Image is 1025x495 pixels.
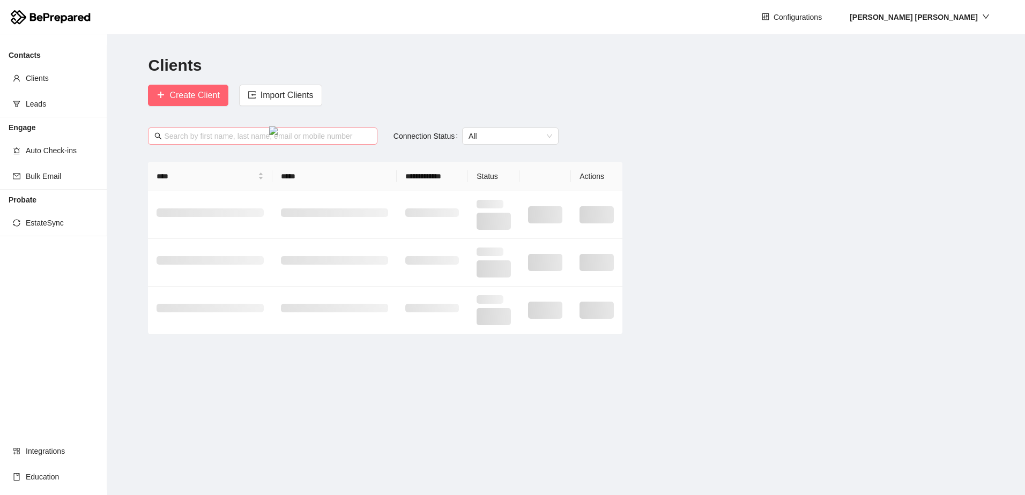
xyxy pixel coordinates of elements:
span: Auto Check-ins [26,140,99,161]
span: All [469,128,552,144]
input: Search by first name, last name, email or mobile number [164,130,370,142]
span: Create Client [169,88,219,102]
span: appstore-add [13,447,20,455]
span: plus [157,91,165,101]
button: controlConfigurations [753,9,830,26]
span: control [762,13,769,21]
button: [PERSON_NAME] [PERSON_NAME] [841,9,998,26]
span: funnel-plot [13,100,20,108]
span: import [248,91,256,101]
span: search [154,132,162,140]
span: Clients [26,67,99,89]
span: down [982,13,990,20]
strong: Probate [9,196,36,204]
h2: Clients [148,55,984,77]
label: Connection Status [393,127,462,145]
span: user [13,74,20,82]
span: alert [13,147,20,154]
strong: Contacts [9,51,41,59]
span: EstateSync [26,212,99,234]
strong: Engage [9,123,36,132]
th: Actions [571,162,622,191]
th: Name [148,162,272,191]
span: Integrations [26,440,99,462]
span: Configurations [774,11,822,23]
span: Bulk Email [26,166,99,187]
strong: [PERSON_NAME] [PERSON_NAME] [850,13,978,21]
span: sync [13,219,20,227]
span: mail [13,172,20,180]
span: Education [26,466,99,487]
span: Leads [26,93,99,115]
span: Import Clients [261,88,314,102]
button: importImport Clients [239,85,322,106]
button: plusCreate Client [148,85,228,106]
th: Status [468,162,519,191]
span: book [13,473,20,481]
